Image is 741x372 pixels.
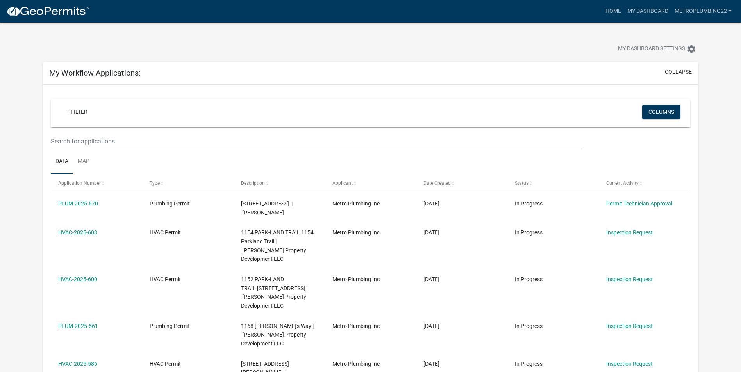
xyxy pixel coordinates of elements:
span: Date Created [423,181,451,186]
a: Inspection Request [606,361,653,367]
a: HVAC-2025-603 [58,229,97,236]
span: 10/03/2025 [423,276,439,282]
a: Data [51,149,73,174]
span: Metro Plumbing Inc [332,229,380,236]
span: 10/06/2025 [423,229,439,236]
a: Inspection Request [606,323,653,329]
span: In Progress [515,323,543,329]
datatable-header-cell: Application Number [51,174,142,193]
a: Inspection Request [606,276,653,282]
span: 1154 PARK-LAND TRAIL 1154 Parkland Trail | Ellings Property Development LLC [241,229,314,262]
button: My Dashboard Settingssettings [612,41,702,57]
span: HVAC Permit [150,361,181,367]
a: HVAC-2025-586 [58,361,97,367]
span: In Progress [515,276,543,282]
span: Metro Plumbing Inc [332,276,380,282]
span: Metro Plumbing Inc [332,361,380,367]
a: PLUM-2025-570 [58,200,98,207]
datatable-header-cell: Type [142,174,234,193]
span: Metro Plumbing Inc [332,323,380,329]
h5: My Workflow Applications: [49,68,141,78]
span: HVAC Permit [150,229,181,236]
span: 10/14/2025 [423,200,439,207]
a: My Dashboard [624,4,671,19]
a: Map [73,149,94,174]
a: Permit Technician Approval [606,200,672,207]
button: collapse [665,68,692,76]
span: Metro Plumbing Inc [332,200,380,207]
span: Current Activity [606,181,639,186]
a: PLUM-2025-561 [58,323,98,329]
span: HVAC Permit [150,276,181,282]
span: Description [241,181,265,186]
datatable-header-cell: Date Created [416,174,507,193]
a: + Filter [60,105,94,119]
span: 1152 PARK-LAND TRAIL 1152 Parkland Trail | Ellings Property Development LLC [241,276,307,309]
span: 1168 Dustin's Way | Ellings Property Development LLC [241,323,314,347]
a: HVAC-2025-600 [58,276,97,282]
span: Plumbing Permit [150,323,190,329]
span: In Progress [515,200,543,207]
input: Search for applications [51,133,582,149]
span: Type [150,181,160,186]
span: Applicant [332,181,353,186]
a: Home [602,4,624,19]
span: Plumbing Permit [150,200,190,207]
span: 3515 EVERGREEN CIRCLE | Bianchi Ryan [241,200,293,216]
span: In Progress [515,361,543,367]
datatable-header-cell: Applicant [325,174,416,193]
span: Application Number [58,181,101,186]
datatable-header-cell: Status [507,174,599,193]
i: settings [687,44,696,54]
datatable-header-cell: Current Activity [599,174,690,193]
span: 10/03/2025 [423,323,439,329]
span: My Dashboard Settings [618,44,685,54]
span: In Progress [515,229,543,236]
a: Inspection Request [606,229,653,236]
span: 09/25/2025 [423,361,439,367]
span: Status [515,181,529,186]
datatable-header-cell: Description [234,174,325,193]
a: metroplumbing22 [671,4,735,19]
button: Columns [642,105,680,119]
